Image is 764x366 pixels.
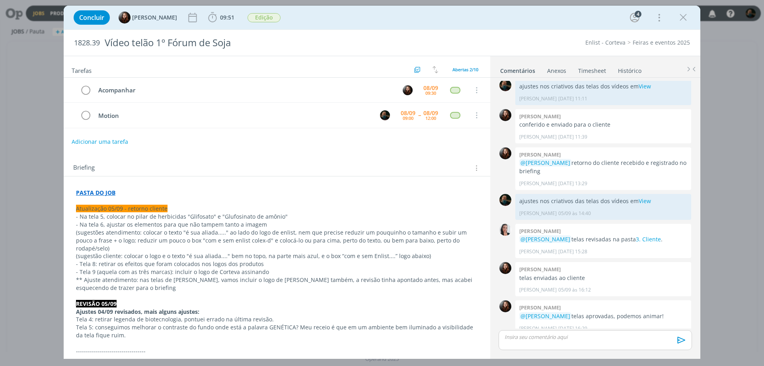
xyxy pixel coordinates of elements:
img: M [380,110,390,120]
img: M [499,79,511,91]
img: E [499,109,511,121]
span: Briefing [73,163,95,173]
span: [DATE] 11:39 [558,133,587,141]
button: E [401,84,413,96]
span: [DATE] 13:29 [558,180,587,187]
span: 05/09 às 14:40 [558,210,591,217]
b: [PERSON_NAME] [519,304,561,311]
b: [PERSON_NAME] [519,227,561,235]
div: 4 [635,11,641,18]
a: Timesheet [578,63,606,75]
p: Tela 4: retirar legenda de biotecnologia, pontuei errado na última revisão. [76,315,478,323]
p: ajustes nos criativos das telas dos vídeos em [519,197,687,205]
p: [PERSON_NAME] [519,95,557,102]
span: (sugestões atendimento: colocar o texto "é sua aliada....." ao lado do logo de enlist, nem que pr... [76,229,468,252]
p: [PERSON_NAME] [519,180,557,187]
p: ** Ajuste atendimento: nas telas de [PERSON_NAME], vamos incluir o logo de [PERSON_NAME] também, ... [76,276,478,292]
span: @[PERSON_NAME] [520,159,570,166]
div: 08/09 [401,110,415,116]
p: Tela 5: conseguimos melhorar o contraste do fundo onde está a palavra GENÉTICA? Meu receio é que ... [76,323,478,339]
p: [PERSON_NAME] [519,133,557,141]
div: 08/09 [423,110,438,116]
strong: REVISÃO 05/09 [76,300,117,307]
span: @[PERSON_NAME] [520,235,570,243]
img: C [499,224,511,236]
button: E[PERSON_NAME] [119,12,177,23]
span: @[PERSON_NAME] [520,312,570,320]
span: [DATE] 11:11 [558,95,587,102]
div: 12:00 [425,116,436,120]
a: Enlist - Corteva [585,39,626,46]
span: [DATE] 15:28 [558,248,587,255]
div: 08/09 [423,85,438,91]
p: telas revisadas na pasta . [519,235,687,243]
span: Atualização 05/09 - retorno cliente [76,205,168,212]
span: -- [418,112,421,118]
span: (sugestão cliente: colocar o logo e o texto "é sua aliada...." bem no topo, na parte mais azul, e... [76,252,431,260]
button: Concluir [74,10,110,25]
b: [PERSON_NAME] [519,151,561,158]
a: PASTA DO JOB [76,189,115,196]
a: 3. Cliente [636,235,661,243]
span: Abertas 2/10 [452,67,478,72]
div: dialog [64,6,700,359]
img: M [499,194,511,206]
p: [PERSON_NAME] [519,325,557,332]
button: Edição [247,13,281,23]
strong: Ajustes 04/09 revisados, mais alguns ajustes: [76,308,199,315]
button: Adicionar uma tarefa [71,135,129,149]
span: 1828.39 [74,39,100,47]
span: [PERSON_NAME] [132,15,177,20]
p: [PERSON_NAME] [519,248,557,255]
img: arrow-down-up.svg [433,66,438,73]
p: [PERSON_NAME] [519,286,557,294]
img: E [403,85,413,95]
p: retorno do cliente recebido e registrado no briefing [519,159,687,175]
div: Vídeo telão 1º Fórum de Soja [101,33,430,53]
b: [PERSON_NAME] [519,266,561,273]
p: ajustes nos criativos das telas dos vídeos em [519,82,687,90]
a: Histórico [618,63,642,75]
div: 09:30 [425,91,436,95]
span: 05/09 às 16:12 [558,286,591,294]
img: E [499,262,511,274]
a: Feiras e eventos 2025 [633,39,690,46]
a: View [639,82,651,90]
span: - Tela 9 (aquela com as três marcas): incluir o logo de Corteva assinando [76,268,269,276]
p: conferido e enviado para o cliente [519,121,687,129]
p: ----------------------------------- [76,347,478,355]
img: E [499,300,511,312]
span: Edição [248,13,281,22]
span: [DATE] 16:29 [558,325,587,332]
img: E [499,147,511,159]
span: - Na tela 6, ajustar os elementos para que não tampem tanto a imagem [76,221,267,228]
a: View [639,197,651,205]
span: 09:51 [220,14,234,21]
p: telas aprovadas, podemos animar! [519,312,687,320]
p: telas enviadas ao cliente [519,274,687,282]
button: 09:51 [206,11,236,24]
span: - Na tela 5, colocar no pilar de herbicidas "Glifosato" e "Glufosinato de amônio" [76,213,288,220]
div: Motion [95,111,372,121]
span: Tarefas [72,65,92,74]
b: [PERSON_NAME] [519,113,561,120]
span: - Tela 8: retirar os efeitos que foram colocados nos logos dos produtos [76,260,264,268]
a: Comentários [500,63,536,75]
div: Anexos [547,67,566,75]
button: M [379,109,391,121]
div: 09:00 [403,116,413,120]
p: [PERSON_NAME] [519,210,557,217]
div: Acompanhar [95,85,395,95]
img: E [119,12,131,23]
span: Concluir [79,14,104,21]
button: 4 [628,11,641,24]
